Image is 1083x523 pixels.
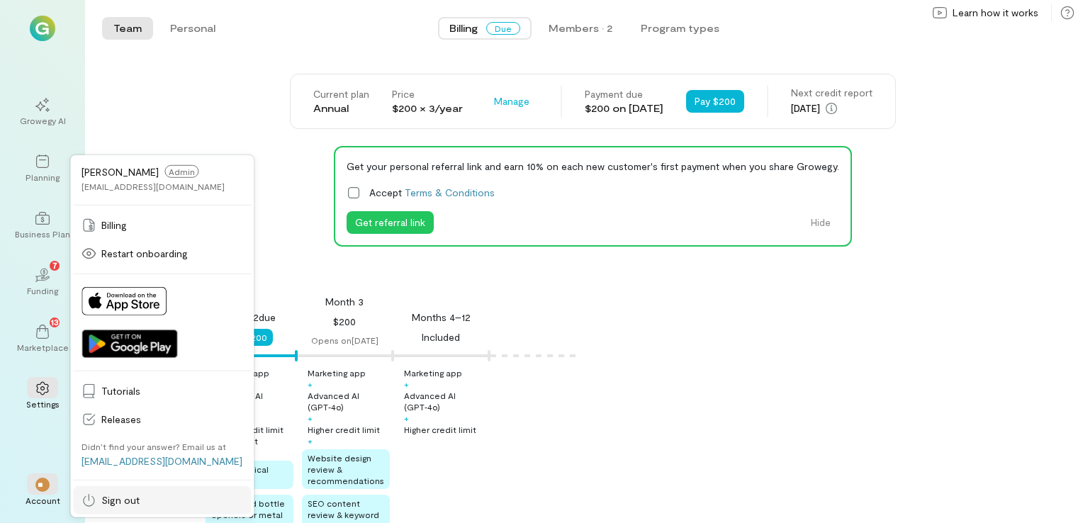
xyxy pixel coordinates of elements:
[311,334,378,346] div: Opens on [DATE]
[52,259,57,271] span: 7
[308,378,313,390] div: +
[494,94,529,108] span: Manage
[17,257,68,308] a: Funding
[585,101,663,116] div: $200 on [DATE]
[347,159,839,174] div: Get your personal referral link and earn 10% on each new customer's first payment when you share ...
[953,6,1038,20] span: Learn how it works
[308,390,390,412] div: Advanced AI (GPT‑4o)
[325,295,364,309] div: Month 3
[449,21,478,35] span: Billing
[17,200,68,251] a: Business Plan
[308,453,384,485] span: Website design review & recommendations
[82,441,226,452] div: Didn’t find your answer? Email us at
[17,143,68,194] a: Planning
[369,185,495,200] span: Accept
[27,285,58,296] div: Funding
[486,90,538,113] button: Manage
[102,269,1077,283] div: Plan benefits
[404,424,476,435] div: Higher credit limit
[438,17,532,40] button: BillingDue
[164,165,198,178] span: Admin
[308,412,313,424] div: +
[537,17,624,40] button: Members · 2
[82,165,159,177] span: [PERSON_NAME]
[101,384,242,398] span: Tutorials
[549,21,612,35] div: Members · 2
[82,181,225,192] div: [EMAIL_ADDRESS][DOMAIN_NAME]
[51,315,59,328] span: 13
[17,370,68,421] a: Settings
[347,211,434,234] button: Get referral link
[486,22,520,35] span: Due
[73,211,251,240] a: Billing
[26,171,60,183] div: Planning
[404,378,409,390] div: +
[404,412,409,424] div: +
[26,398,60,410] div: Settings
[17,86,68,137] a: Growegy AI
[333,313,356,330] div: $200
[73,486,251,514] a: Sign out
[20,115,66,126] div: Growegy AI
[15,228,70,240] div: Business Plan
[308,435,313,446] div: +
[585,87,663,101] div: Payment due
[802,211,839,234] button: Hide
[73,377,251,405] a: Tutorials
[412,310,471,325] div: Months 4–12
[101,247,242,261] span: Restart onboarding
[73,240,251,268] a: Restart onboarding
[392,87,463,101] div: Price
[313,87,369,101] div: Current plan
[308,367,366,378] div: Marketing app
[422,329,460,346] div: Included
[404,367,462,378] div: Marketing app
[791,100,872,117] div: [DATE]
[159,17,227,40] button: Personal
[102,17,153,40] button: Team
[791,86,872,100] div: Next credit report
[73,405,251,434] a: Releases
[82,287,167,315] img: Download on App Store
[82,330,177,358] img: Get it on Google Play
[629,17,731,40] button: Program types
[17,342,69,353] div: Marketplace
[101,218,242,232] span: Billing
[313,101,369,116] div: Annual
[101,412,242,427] span: Releases
[17,313,68,364] a: Marketplace
[26,495,60,506] div: Account
[101,493,242,507] span: Sign out
[308,424,380,435] div: Higher credit limit
[686,90,744,113] button: Pay $200
[392,101,463,116] div: $200 × 3/year
[82,455,242,467] a: [EMAIL_ADDRESS][DOMAIN_NAME]
[404,390,486,412] div: Advanced AI (GPT‑4o)
[405,186,495,198] a: Terms & Conditions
